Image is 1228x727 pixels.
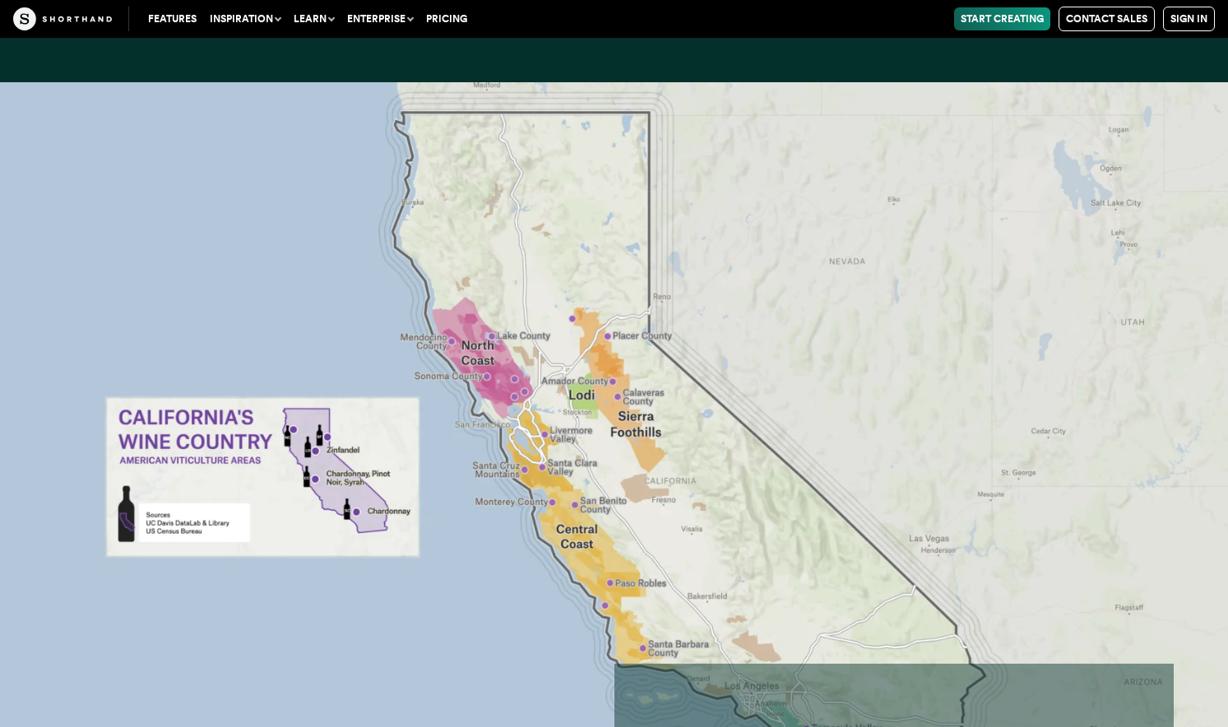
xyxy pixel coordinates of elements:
a: Contact Sales [1059,7,1155,31]
a: Features [141,7,203,30]
img: The Craft [13,7,112,30]
button: Inspiration [203,7,287,30]
button: Enterprise [341,7,419,30]
button: Learn [287,7,341,30]
a: Pricing [419,7,474,30]
a: Sign in [1163,7,1215,31]
a: Start Creating [954,7,1050,30]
